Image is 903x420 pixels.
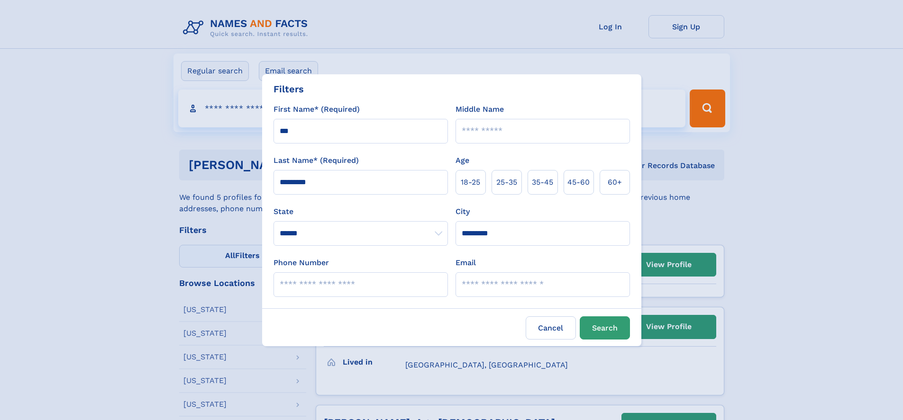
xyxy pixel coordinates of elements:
span: 35‑45 [532,177,553,188]
span: 25‑35 [496,177,517,188]
label: First Name* (Required) [274,104,360,115]
label: Cancel [526,316,576,340]
label: Last Name* (Required) [274,155,359,166]
span: 60+ [608,177,622,188]
div: Filters [274,82,304,96]
label: Email [456,257,476,268]
label: Phone Number [274,257,329,268]
label: City [456,206,470,217]
span: 45‑60 [567,177,590,188]
button: Search [580,316,630,340]
label: Age [456,155,469,166]
label: Middle Name [456,104,504,115]
span: 18‑25 [461,177,480,188]
label: State [274,206,448,217]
